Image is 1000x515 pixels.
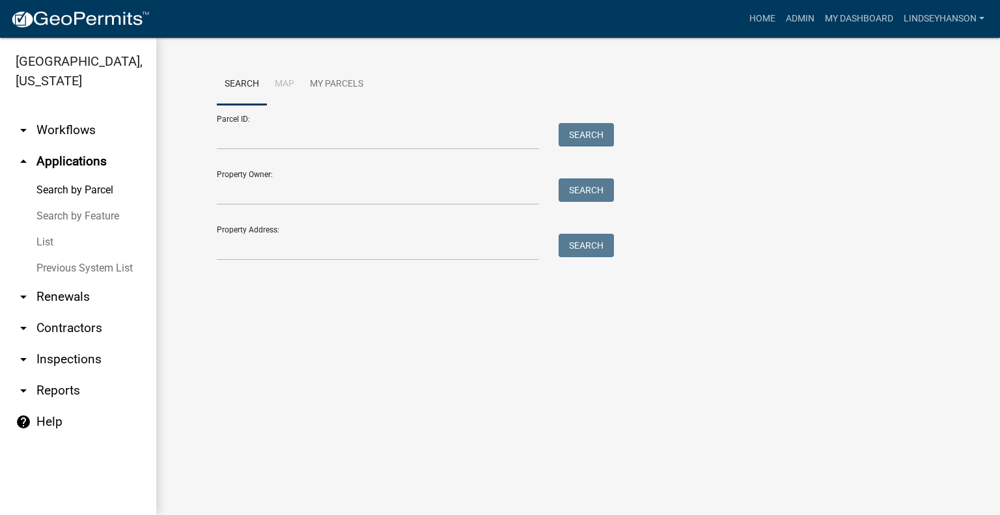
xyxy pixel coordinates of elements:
i: arrow_drop_down [16,352,31,367]
i: arrow_drop_up [16,154,31,169]
a: Search [217,64,267,105]
a: Lindseyhanson [898,7,990,31]
a: Home [744,7,781,31]
button: Search [559,234,614,257]
a: My Dashboard [820,7,898,31]
button: Search [559,178,614,202]
a: My Parcels [302,64,371,105]
i: arrow_drop_down [16,383,31,398]
i: arrow_drop_down [16,289,31,305]
button: Search [559,123,614,146]
i: help [16,414,31,430]
a: Admin [781,7,820,31]
i: arrow_drop_down [16,320,31,336]
i: arrow_drop_down [16,122,31,138]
